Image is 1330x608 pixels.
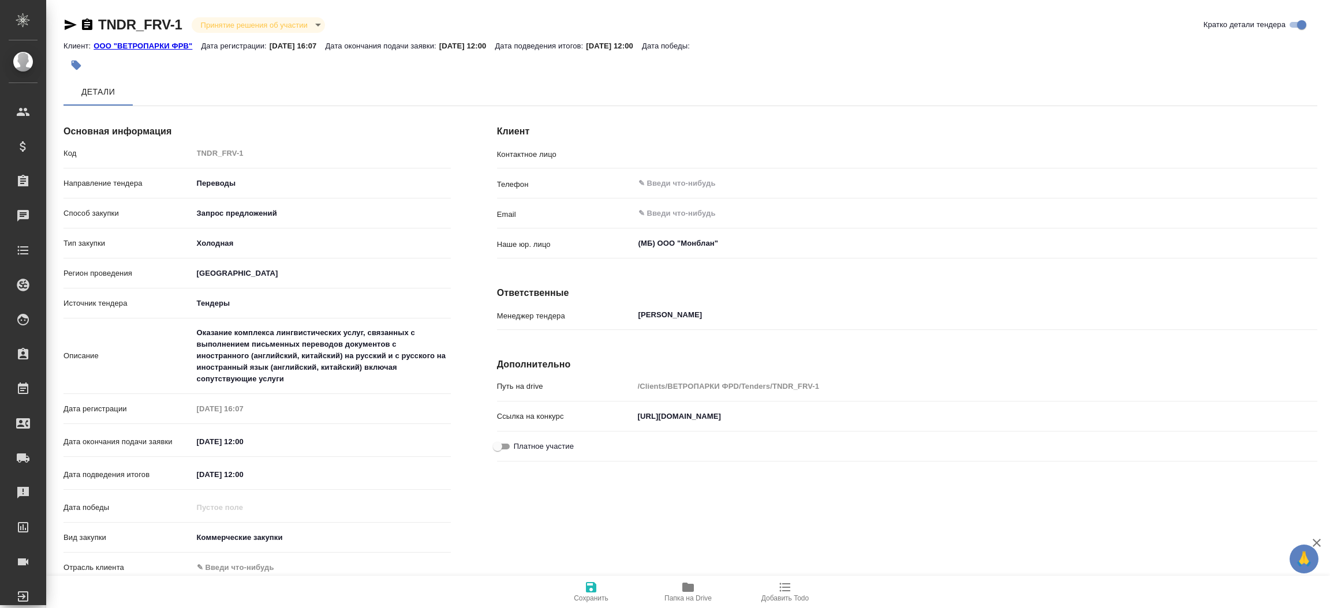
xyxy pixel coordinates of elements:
[640,576,737,608] button: Папка на Drive
[70,85,126,99] span: Детали
[63,52,89,78] button: Добавить тэг
[63,350,193,362] p: Описание
[63,502,193,513] p: Дата победы
[63,436,193,448] p: Дата окончания подачи заявки
[197,562,437,573] div: ✎ Введи что-нибудь
[63,268,193,279] p: Регион проведения
[193,294,451,313] div: [GEOGRAPHIC_DATA]
[497,411,634,422] p: Ссылка на конкурс
[193,558,451,577] div: ✎ Введи что-нибудь
[634,378,1317,395] input: Пустое поле
[439,42,495,50] p: [DATE] 12:00
[193,204,451,223] div: Запрос предложений
[197,20,311,30] button: Принятие решения об участии
[63,18,77,32] button: Скопировать ссылку для ЯМессенджера
[270,42,326,50] p: [DATE] 16:07
[642,42,693,50] p: Дата победы:
[1311,242,1313,245] button: Open
[325,42,439,50] p: Дата окончания подачи заявки:
[193,234,451,253] div: Холодная
[63,238,193,249] p: Тип закупки
[497,239,634,250] p: Наше юр. лицо
[193,145,451,162] input: Пустое поле
[1311,152,1313,155] button: Open
[63,148,193,159] p: Код
[1294,547,1314,571] span: 🙏
[1204,19,1286,31] span: Кратко детали тендера
[192,17,325,33] div: Принятие решения об участии
[497,125,1317,138] h4: Клиент
[497,286,1317,300] h4: Ответственные
[497,358,1317,371] h4: Дополнительно
[497,179,634,190] p: Телефон
[80,18,94,32] button: Скопировать ссылку
[63,208,193,219] p: Способ закупки
[98,17,182,32] a: TNDR_FRV-1
[497,149,634,160] p: Контактное лицо
[1311,212,1313,215] button: Open
[497,381,634,392] p: Путь на drive
[737,576,834,608] button: Добавить Todo
[63,178,193,189] p: Направление тендера
[1311,182,1313,185] button: Open
[634,408,1317,425] input: ✎ Введи что-нибудь
[193,264,451,283] div: [GEOGRAPHIC_DATA]
[63,298,193,309] p: Источник тендера
[193,499,294,516] input: Пустое поле
[193,433,294,450] input: ✎ Введи что-нибудь
[497,209,634,220] p: Email
[193,174,451,193] div: Переводы
[63,562,193,573] p: Отрасль клиента
[574,594,608,602] span: Сохранить
[1311,314,1313,316] button: Open
[94,40,201,50] a: ООО "ВЕТРОПАРКИ ФРВ"
[543,576,640,608] button: Сохранить
[193,400,294,417] input: Пустое поле
[63,403,193,415] p: Дата регистрации
[193,323,451,389] textarea: Оказание комплекса лингвистических услуг, связанных с выполнением письменных переводов документов...
[1290,545,1318,573] button: 🙏
[63,42,94,50] p: Клиент:
[201,42,269,50] p: Дата регистрации:
[63,125,451,138] h4: Основная информация
[63,469,193,481] p: Дата подведения итогов
[637,177,1275,190] input: ✎ Введи что-нибудь
[586,42,642,50] p: [DATE] 12:00
[637,207,1275,220] input: ✎ Введи что-нибудь
[193,528,451,547] div: Коммерческие закупки
[94,42,201,50] p: ООО "ВЕТРОПАРКИ ФРВ"
[514,441,574,452] span: Платное участие
[664,594,712,602] span: Папка на Drive
[193,466,294,483] input: ✎ Введи что-нибудь
[497,310,634,322] p: Менеджер тендера
[761,594,809,602] span: Добавить Todo
[63,532,193,543] p: Вид закупки
[495,42,586,50] p: Дата подведения итогов:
